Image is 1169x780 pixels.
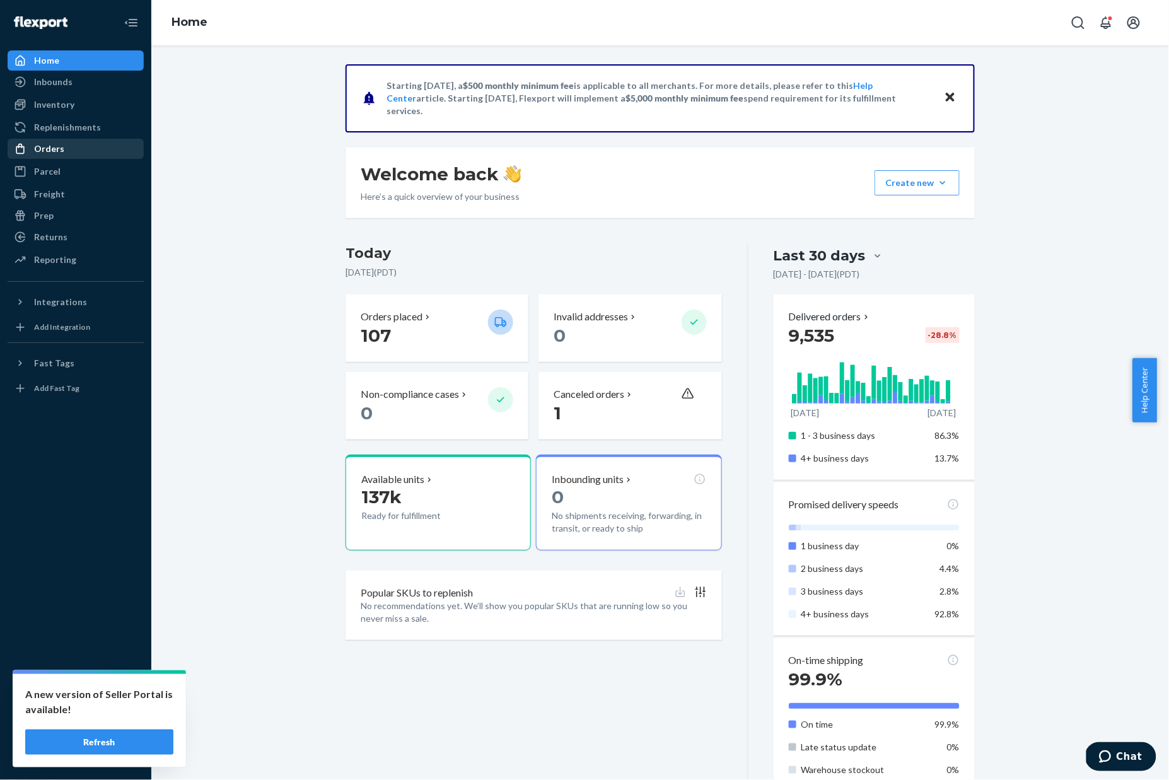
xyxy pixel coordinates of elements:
span: 92.8% [935,608,960,619]
button: Fast Tags [8,353,144,373]
p: On-time shipping [789,653,864,668]
span: 0 [361,402,373,424]
span: 99.9% [789,668,843,690]
a: Settings [8,680,144,701]
span: 86.3% [935,430,960,441]
div: Prep [34,209,54,222]
p: Canceled orders [554,387,624,402]
a: Parcel [8,161,144,182]
div: -28.8 % [926,327,960,343]
p: No shipments receiving, forwarding, in transit, or ready to ship [552,509,706,535]
p: Non-compliance cases [361,387,459,402]
a: Replenishments [8,117,144,137]
button: Integrations [8,292,144,312]
button: Open notifications [1093,10,1119,35]
p: On time [801,718,926,731]
span: 4.4% [940,563,960,574]
span: 107 [361,325,391,346]
div: Returns [34,231,67,243]
button: Non-compliance cases 0 [346,372,528,439]
a: Returns [8,227,144,247]
span: 9,535 [789,325,835,346]
a: Orders [8,139,144,159]
a: Help Center [8,723,144,743]
span: $5,000 monthly minimum fee [625,93,743,103]
button: Close Navigation [119,10,144,35]
span: $500 monthly minimum fee [463,80,574,91]
ol: breadcrumbs [161,4,218,41]
div: Reporting [34,253,76,266]
div: Last 30 days [774,246,866,265]
button: Help Center [1132,358,1157,422]
div: Parcel [34,165,61,178]
p: [DATE] [791,407,820,419]
p: Delivered orders [789,310,871,324]
div: Integrations [34,296,87,308]
p: 2 business days [801,562,926,575]
span: 13.7% [935,453,960,463]
p: Inbounding units [552,472,624,487]
p: Late status update [801,741,926,754]
div: Inbounds [34,76,73,88]
button: Available units137kReady for fulfillment [346,455,531,550]
span: 2.8% [940,586,960,597]
p: 4+ business days [801,452,926,465]
button: Create new [875,170,960,195]
p: Invalid addresses [554,310,628,324]
a: Inventory [8,95,144,115]
p: 1 business day [801,540,926,552]
a: Reporting [8,250,144,270]
button: Talk to Support [8,702,144,722]
p: 4+ business days [801,608,926,620]
p: [DATE] ( PDT ) [346,266,722,279]
img: Flexport logo [14,16,67,29]
a: Freight [8,184,144,204]
span: 0 [554,325,566,346]
a: Add Fast Tag [8,378,144,399]
div: Add Fast Tag [34,383,79,393]
button: Canceled orders 1 [538,372,721,439]
p: Popular SKUs to replenish [361,586,473,600]
span: 137k [361,486,402,508]
p: [DATE] - [DATE] ( PDT ) [774,268,860,281]
button: Inbounding units0No shipments receiving, forwarding, in transit, or ready to ship [536,455,721,550]
button: Open account menu [1121,10,1146,35]
button: Invalid addresses 0 [538,294,721,362]
div: Replenishments [34,121,101,134]
a: Add Integration [8,317,144,337]
span: 0% [947,742,960,752]
span: 1 [554,402,561,424]
p: Ready for fulfillment [361,509,478,522]
div: Fast Tags [34,357,74,370]
div: Add Integration [34,322,90,332]
button: Refresh [25,730,173,755]
p: No recommendations yet. We’ll show you popular SKUs that are running low so you never miss a sale. [361,600,707,625]
p: [DATE] [928,407,957,419]
button: Close [942,89,958,107]
img: hand-wave emoji [504,165,521,183]
p: Starting [DATE], a is applicable to all merchants. For more details, please refer to this article... [387,79,932,117]
div: Freight [34,188,65,201]
div: Orders [34,143,64,155]
a: Home [172,15,207,29]
button: Orders placed 107 [346,294,528,362]
p: Warehouse stockout [801,764,926,776]
button: Open Search Box [1066,10,1091,35]
a: Home [8,50,144,71]
h1: Welcome back [361,163,521,185]
button: Give Feedback [8,745,144,765]
p: Orders placed [361,310,422,324]
p: Promised delivery speeds [789,498,899,512]
p: 1 - 3 business days [801,429,926,442]
p: Here’s a quick overview of your business [361,190,521,203]
span: 0 [552,486,564,508]
p: 3 business days [801,585,926,598]
span: 0% [947,764,960,775]
a: Prep [8,206,144,226]
a: Inbounds [8,72,144,92]
p: A new version of Seller Portal is available! [25,687,173,717]
div: Inventory [34,98,74,111]
span: 0% [947,540,960,551]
